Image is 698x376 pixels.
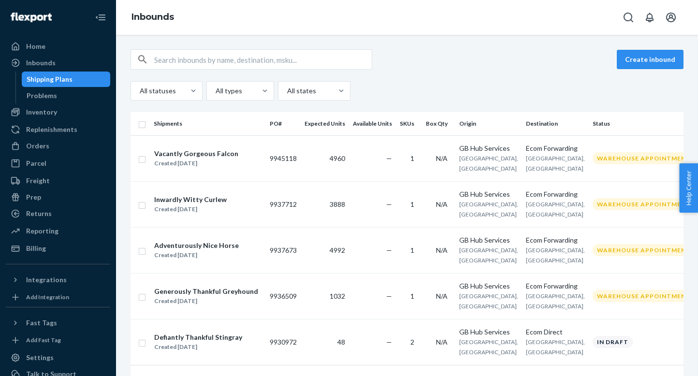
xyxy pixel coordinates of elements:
[337,338,345,346] span: 48
[26,275,67,285] div: Integrations
[6,173,110,188] a: Freight
[26,58,56,68] div: Inbounds
[459,155,518,172] span: [GEOGRAPHIC_DATA], [GEOGRAPHIC_DATA]
[6,104,110,120] a: Inventory
[139,86,140,96] input: All statuses
[266,181,301,227] td: 9937712
[459,235,518,245] div: GB Hub Services
[26,176,50,186] div: Freight
[266,319,301,365] td: 9930972
[661,8,681,27] button: Open account menu
[6,223,110,239] a: Reporting
[526,155,585,172] span: [GEOGRAPHIC_DATA], [GEOGRAPHIC_DATA]
[6,334,110,346] a: Add Fast Tag
[330,154,345,162] span: 4960
[154,50,372,69] input: Search inbounds by name, destination, msku...
[22,88,111,103] a: Problems
[522,112,589,135] th: Destination
[526,292,585,310] span: [GEOGRAPHIC_DATA], [GEOGRAPHIC_DATA]
[436,200,448,208] span: N/A
[386,338,392,346] span: —
[410,200,414,208] span: 1
[26,336,61,344] div: Add Fast Tag
[459,327,518,337] div: GB Hub Services
[26,353,54,362] div: Settings
[154,296,258,306] div: Created [DATE]
[459,189,518,199] div: GB Hub Services
[617,50,683,69] button: Create inbound
[410,338,414,346] span: 2
[266,227,301,273] td: 9937673
[154,204,227,214] div: Created [DATE]
[266,273,301,319] td: 9936509
[410,292,414,300] span: 1
[640,8,659,27] button: Open notifications
[266,135,301,181] td: 9945118
[154,159,238,168] div: Created [DATE]
[266,112,301,135] th: PO#
[526,235,585,245] div: Ecom Forwarding
[526,201,585,218] span: [GEOGRAPHIC_DATA], [GEOGRAPHIC_DATA]
[6,206,110,221] a: Returns
[436,246,448,254] span: N/A
[154,149,238,159] div: Vacantly Gorgeous Falcon
[26,192,41,202] div: Prep
[459,281,518,291] div: GB Hub Services
[526,144,585,153] div: Ecom Forwarding
[6,350,110,365] a: Settings
[154,333,242,342] div: Defiantly Thankful Stingray
[679,163,698,213] button: Help Center
[330,292,345,300] span: 1032
[6,189,110,205] a: Prep
[635,347,688,371] iframe: Opens a widget where you can chat to one of our agents
[436,154,448,162] span: N/A
[11,13,52,22] img: Flexport logo
[386,292,392,300] span: —
[410,154,414,162] span: 1
[459,144,518,153] div: GB Hub Services
[150,112,266,135] th: Shipments
[91,8,110,27] button: Close Navigation
[6,138,110,154] a: Orders
[410,246,414,254] span: 1
[349,112,396,135] th: Available Units
[26,293,69,301] div: Add Integration
[26,125,77,134] div: Replenishments
[619,8,638,27] button: Open Search Box
[593,336,633,348] div: In draft
[330,246,345,254] span: 4992
[26,244,46,253] div: Billing
[26,318,57,328] div: Fast Tags
[396,112,422,135] th: SKUs
[526,327,585,337] div: Ecom Direct
[526,246,585,264] span: [GEOGRAPHIC_DATA], [GEOGRAPHIC_DATA]
[301,112,349,135] th: Expected Units
[286,86,287,96] input: All states
[26,107,57,117] div: Inventory
[124,3,182,31] ol: breadcrumbs
[6,241,110,256] a: Billing
[154,241,239,250] div: Adventurously Nice Horse
[455,112,522,135] th: Origin
[154,195,227,204] div: Inwardly Witty Curlew
[330,200,345,208] span: 3888
[6,39,110,54] a: Home
[436,292,448,300] span: N/A
[131,12,174,22] a: Inbounds
[27,74,73,84] div: Shipping Plans
[6,272,110,288] button: Integrations
[26,42,45,51] div: Home
[526,189,585,199] div: Ecom Forwarding
[154,342,242,352] div: Created [DATE]
[459,292,518,310] span: [GEOGRAPHIC_DATA], [GEOGRAPHIC_DATA]
[26,141,49,151] div: Orders
[6,291,110,303] a: Add Integration
[459,201,518,218] span: [GEOGRAPHIC_DATA], [GEOGRAPHIC_DATA]
[27,91,57,101] div: Problems
[386,246,392,254] span: —
[526,281,585,291] div: Ecom Forwarding
[26,226,58,236] div: Reporting
[6,156,110,171] a: Parcel
[26,159,46,168] div: Parcel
